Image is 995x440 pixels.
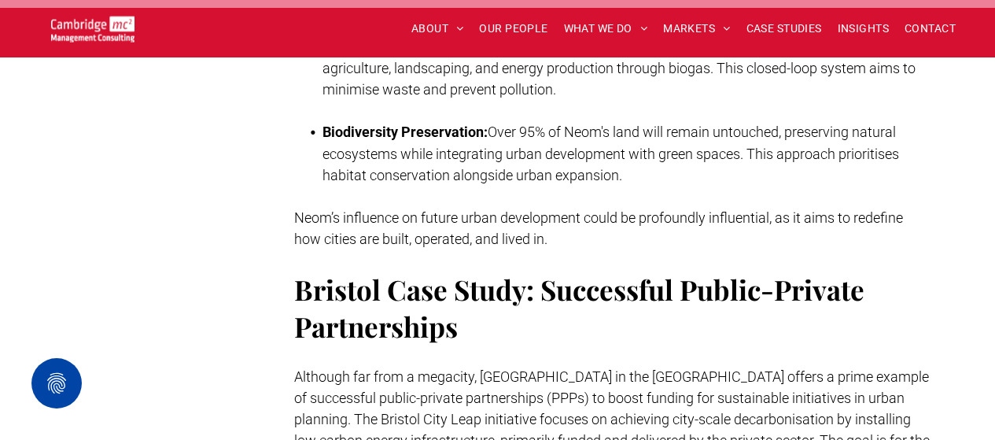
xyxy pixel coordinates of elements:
strong: Biodiversity Preservation: [322,124,488,140]
a: CONTACT [897,17,964,41]
a: Your Business Transformed | Cambridge Management Consulting [51,18,135,35]
span: Neom plans to recycle 100% of its wastewater, using it for agriculture, landscaping, and energy p... [322,38,916,98]
span: Bristol Case Study: Successful Public-Private Partnerships [294,271,864,345]
a: WHAT WE DO [556,17,656,41]
a: OUR PEOPLE [471,17,555,41]
span: Over 95% of Neom's land will remain untouched, preserving natural ecosystems while integrating ur... [322,124,899,183]
a: INSIGHTS [830,17,897,41]
a: ABOUT [404,17,472,41]
span: Neom’s influence on future urban development could be profoundly influential, as it aims to redef... [294,209,903,247]
img: Go to Homepage [51,16,135,42]
a: MARKETS [655,17,738,41]
a: CASE STUDIES [739,17,830,41]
